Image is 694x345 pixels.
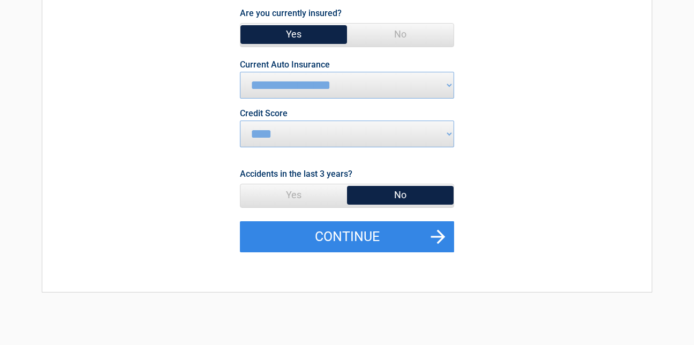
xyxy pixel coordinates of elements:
span: Yes [240,184,347,206]
span: Yes [240,24,347,45]
span: No [347,184,454,206]
label: Are you currently insured? [240,6,342,20]
span: No [347,24,454,45]
label: Current Auto Insurance [240,61,330,69]
label: Accidents in the last 3 years? [240,167,352,181]
label: Credit Score [240,109,288,118]
button: Continue [240,221,454,252]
